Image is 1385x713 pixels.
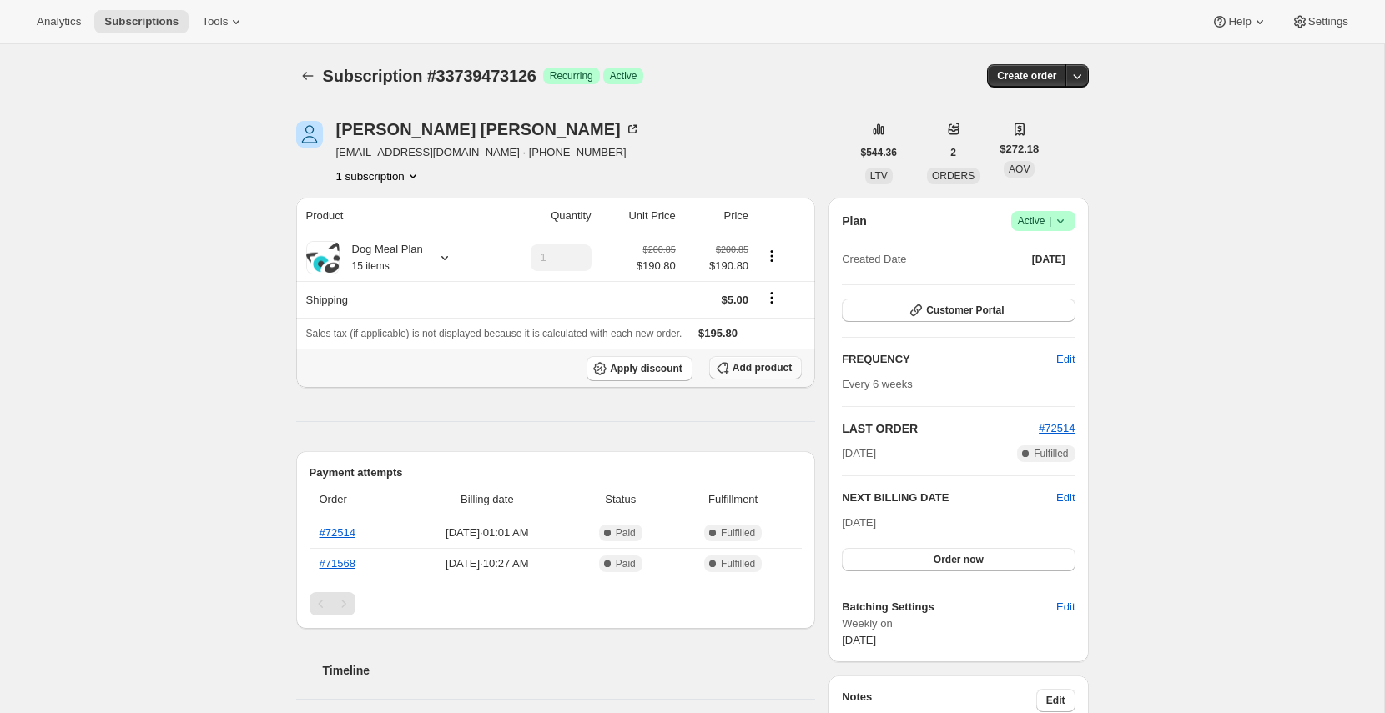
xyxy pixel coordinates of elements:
span: Paid [616,557,636,570]
button: Order now [842,548,1075,571]
span: Recurring [550,69,593,83]
span: Fulfilled [1034,447,1068,460]
span: [DATE] · 10:27 AM [407,555,567,572]
button: Subscriptions [296,64,320,88]
span: [DATE] · 01:01 AM [407,525,567,541]
button: [DATE] [1022,248,1075,271]
span: Active [1018,213,1069,229]
span: Customer Portal [926,304,1004,317]
a: #72514 [1039,422,1075,434]
button: Product actions [758,247,785,265]
span: | [1049,214,1051,228]
img: product img [306,243,340,273]
button: Create order [987,64,1066,88]
span: Fulfilled [721,526,755,540]
span: $190.80 [637,258,676,274]
button: Product actions [336,168,421,184]
button: Settings [1282,10,1358,33]
span: Paid [616,526,636,540]
span: [DATE] [842,516,876,529]
span: LTV [870,170,888,182]
span: Tools [202,15,228,28]
button: 2 [940,141,966,164]
span: $272.18 [1000,141,1039,158]
span: Edit [1046,694,1065,707]
span: Settings [1308,15,1348,28]
span: $5.00 [722,294,749,306]
nav: Pagination [310,592,803,615]
a: #72514 [320,526,355,539]
span: Analytics [37,15,81,28]
h2: LAST ORDER [842,420,1039,437]
span: [DATE] [842,634,876,646]
span: Create order [997,69,1056,83]
span: $190.80 [686,258,748,274]
button: Edit [1056,490,1075,506]
span: [DATE] [842,445,876,462]
span: $195.80 [698,327,738,339]
h3: Notes [842,689,1036,712]
small: $200.85 [643,244,676,254]
button: Edit [1036,689,1075,712]
span: Every 6 weeks [842,378,913,390]
span: Subscription #33739473126 [323,67,536,85]
h2: Plan [842,213,867,229]
button: Add product [709,356,802,379]
span: ORDERS [932,170,975,182]
span: Status [577,491,664,508]
button: Subscriptions [94,10,189,33]
a: #71568 [320,557,355,570]
span: Subscriptions [104,15,179,28]
div: Dog Meal Plan [340,241,423,274]
th: Price [681,198,753,234]
button: Apply discount [587,356,692,381]
small: $200.85 [716,244,748,254]
h2: NEXT BILLING DATE [842,490,1056,506]
span: Fulfilled [721,557,755,570]
span: Sales tax (if applicable) is not displayed because it is calculated with each new order. [306,328,682,339]
h2: FREQUENCY [842,351,1056,368]
th: Quantity [491,198,597,234]
th: Product [296,198,491,234]
button: Edit [1046,346,1085,373]
button: Shipping actions [758,289,785,307]
span: Sharon Floyd [296,121,323,148]
button: #72514 [1039,420,1075,437]
span: Active [610,69,637,83]
span: Created Date [842,251,906,268]
span: Add product [733,361,792,374]
h2: Payment attempts [310,464,803,481]
span: Billing date [407,491,567,508]
th: Order [310,481,403,518]
th: Shipping [296,281,491,318]
button: $544.36 [851,141,907,164]
button: Tools [192,10,254,33]
h6: Batching Settings [842,599,1056,615]
button: Analytics [27,10,91,33]
span: [EMAIL_ADDRESS][DOMAIN_NAME] · [PHONE_NUMBER] [336,144,641,161]
span: Apply discount [610,362,682,375]
span: Edit [1056,351,1075,368]
button: Customer Portal [842,299,1075,322]
span: [DATE] [1032,253,1065,266]
button: Help [1201,10,1277,33]
small: 15 items [352,260,390,272]
button: Edit [1046,594,1085,620]
span: $544.36 [861,146,897,159]
span: Help [1228,15,1251,28]
span: Edit [1056,599,1075,615]
h2: Timeline [323,662,816,679]
span: Order now [934,553,984,566]
span: 2 [950,146,956,159]
span: Fulfillment [674,491,792,508]
span: Weekly on [842,615,1075,632]
span: AOV [1009,163,1030,175]
div: [PERSON_NAME] [PERSON_NAME] [336,121,641,138]
th: Unit Price [597,198,681,234]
